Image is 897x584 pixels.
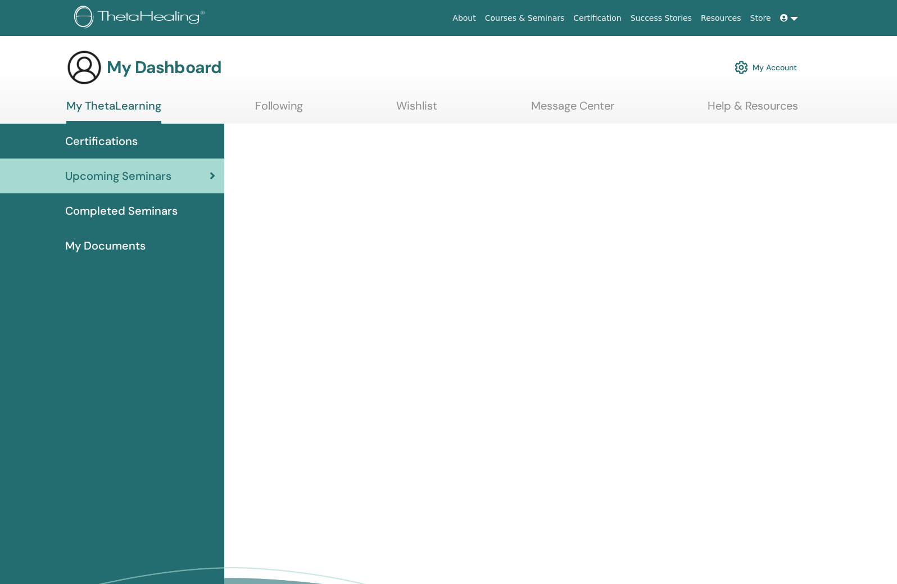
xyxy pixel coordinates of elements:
[531,99,614,121] a: Message Center
[569,8,626,29] a: Certification
[735,58,748,77] img: cog.svg
[74,6,209,31] img: logo.png
[65,237,146,254] span: My Documents
[481,8,569,29] a: Courses & Seminars
[65,202,178,219] span: Completed Seminars
[66,49,102,85] img: generic-user-icon.jpg
[65,167,171,184] span: Upcoming Seminars
[396,99,437,121] a: Wishlist
[696,8,746,29] a: Resources
[255,99,303,121] a: Following
[746,8,776,29] a: Store
[448,8,480,29] a: About
[65,133,138,150] span: Certifications
[66,99,161,124] a: My ThetaLearning
[708,99,798,121] a: Help & Resources
[107,57,221,78] h3: My Dashboard
[735,55,797,80] a: My Account
[626,8,696,29] a: Success Stories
